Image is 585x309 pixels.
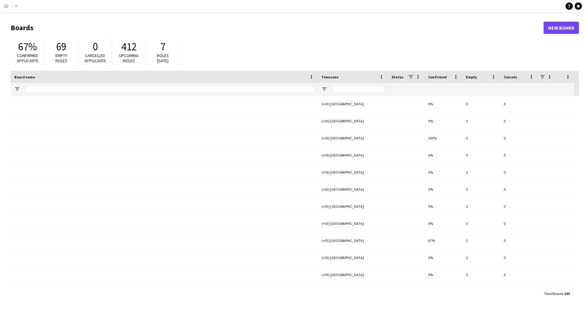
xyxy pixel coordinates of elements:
[318,164,388,181] div: (+03) [GEOGRAPHIC_DATA]
[318,215,388,232] div: (+03) [GEOGRAPHIC_DATA]
[462,181,500,198] div: 0
[321,75,339,79] span: Timezone
[424,283,462,300] div: 0%
[424,198,462,215] div: 0%
[500,164,538,181] div: 0
[462,130,500,146] div: 0
[318,147,388,163] div: (+03) [GEOGRAPHIC_DATA]
[318,95,388,112] div: (+03) [GEOGRAPHIC_DATA]
[11,23,544,32] h1: Boards
[500,249,538,266] div: 0
[500,95,538,112] div: 0
[119,53,139,63] span: Upcoming roles
[318,249,388,266] div: (+03) [GEOGRAPHIC_DATA]
[462,232,500,249] div: 1
[544,291,563,296] span: Total Boards
[500,232,538,249] div: 0
[424,249,462,266] div: 0%
[17,53,38,63] span: Confirmed applicants
[500,283,538,300] div: 0
[318,232,388,249] div: (+03) [GEOGRAPHIC_DATA]
[121,40,137,53] span: 412
[462,283,500,300] div: 0
[462,215,500,232] div: 0
[157,53,169,63] span: Roles [DATE]
[544,288,570,300] div: :
[424,147,462,163] div: 0%
[504,75,517,79] span: Cancels
[500,130,538,146] div: 0
[318,283,388,300] div: (+03) [GEOGRAPHIC_DATA]
[424,95,462,112] div: 0%
[544,22,579,34] a: New Board
[424,164,462,181] div: 0%
[564,291,570,296] span: 133
[318,181,388,198] div: (+03) [GEOGRAPHIC_DATA]
[332,85,384,93] input: Timezone Filter Input
[18,40,37,53] span: 67%
[428,75,447,79] span: Confirmed
[424,266,462,283] div: 0%
[14,86,20,92] button: Open Filter Menu
[14,75,35,79] span: Board name
[462,113,500,129] div: 0
[84,53,106,63] span: Cancelled applicants
[462,147,500,163] div: 0
[500,266,538,283] div: 0
[500,198,538,215] div: 0
[321,86,327,92] button: Open Filter Menu
[318,198,388,215] div: (+03) [GEOGRAPHIC_DATA]
[462,249,500,266] div: 0
[318,113,388,129] div: (+03) [GEOGRAPHIC_DATA]
[424,181,462,198] div: 0%
[93,40,98,53] span: 0
[500,181,538,198] div: 0
[424,232,462,249] div: 67%
[160,40,165,53] span: 7
[56,40,66,53] span: 69
[318,266,388,283] div: (+03) [GEOGRAPHIC_DATA]
[424,215,462,232] div: 0%
[318,130,388,146] div: (+03) [GEOGRAPHIC_DATA]
[462,266,500,283] div: 0
[424,130,462,146] div: 100%
[462,198,500,215] div: 0
[424,113,462,129] div: 0%
[466,75,477,79] span: Empty
[500,147,538,163] div: 0
[500,113,538,129] div: 0
[462,95,500,112] div: 0
[462,164,500,181] div: 0
[55,53,67,63] span: Empty roles
[500,215,538,232] div: 0
[25,85,314,93] input: Board name Filter Input
[392,75,403,79] span: Status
